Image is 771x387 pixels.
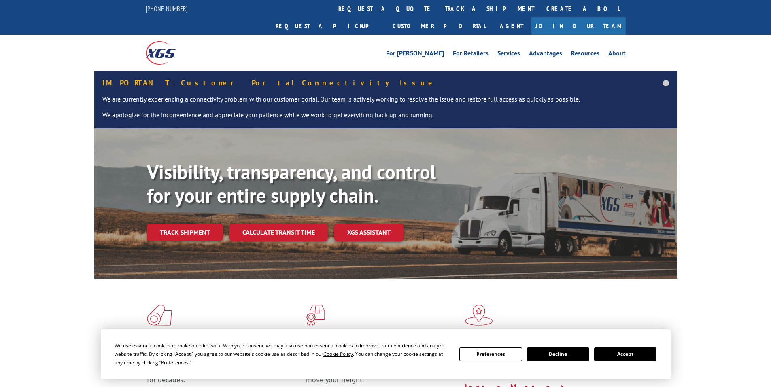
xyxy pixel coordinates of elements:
a: For Retailers [453,50,489,59]
a: Customer Portal [387,17,492,35]
p: We are currently experiencing a connectivity problem with our customer portal. Our team is active... [102,95,669,111]
a: XGS ASSISTANT [334,224,404,241]
span: Cookie Policy [323,351,353,357]
span: Preferences [161,359,189,366]
a: Services [497,50,520,59]
h5: IMPORTANT: Customer Portal Connectivity Issue [102,79,669,87]
a: Track shipment [147,224,223,241]
img: xgs-icon-flagship-distribution-model-red [465,305,493,326]
button: Accept [594,347,656,361]
a: Join Our Team [531,17,626,35]
a: Advantages [529,50,562,59]
a: Agent [492,17,531,35]
button: Decline [527,347,589,361]
span: As an industry carrier of choice, XGS has brought innovation and dedication to flooring logistics... [147,355,299,384]
a: For [PERSON_NAME] [386,50,444,59]
img: xgs-icon-total-supply-chain-intelligence-red [147,305,172,326]
div: We use essential cookies to make our site work. With your consent, we may also use non-essential ... [115,341,450,367]
a: [PHONE_NUMBER] [146,4,188,13]
a: About [608,50,626,59]
a: Resources [571,50,599,59]
b: Visibility, transparency, and control for your entire supply chain. [147,159,436,208]
button: Preferences [459,347,522,361]
p: We apologize for the inconvenience and appreciate your patience while we work to get everything b... [102,110,669,120]
img: xgs-icon-focused-on-flooring-red [306,305,325,326]
div: Cookie Consent Prompt [101,329,671,379]
a: Request a pickup [270,17,387,35]
a: Calculate transit time [229,224,328,241]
